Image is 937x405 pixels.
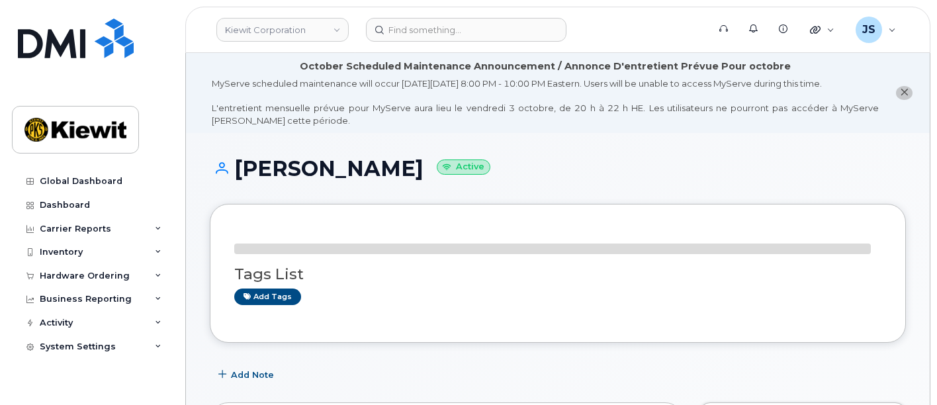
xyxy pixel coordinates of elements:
[212,77,879,126] div: MyServe scheduled maintenance will occur [DATE][DATE] 8:00 PM - 10:00 PM Eastern. Users will be u...
[234,266,881,283] h3: Tags List
[300,60,791,73] div: October Scheduled Maintenance Announcement / Annonce D'entretient Prévue Pour octobre
[210,363,285,386] button: Add Note
[437,159,490,175] small: Active
[231,369,274,381] span: Add Note
[234,289,301,305] a: Add tags
[210,157,906,180] h1: [PERSON_NAME]
[896,86,913,100] button: close notification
